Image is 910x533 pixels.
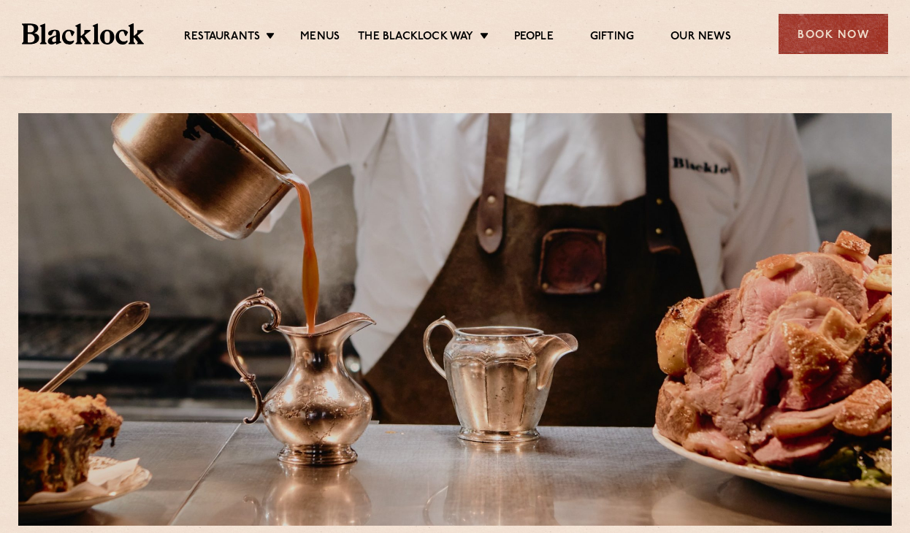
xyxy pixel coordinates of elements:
a: The Blacklock Way [358,30,473,46]
a: Menus [300,30,340,46]
a: Gifting [590,30,634,46]
a: Our News [670,30,731,46]
a: People [514,30,554,46]
a: Restaurants [184,30,260,46]
div: Book Now [779,14,888,54]
img: BL_Textured_Logo-footer-cropped.svg [22,23,144,44]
